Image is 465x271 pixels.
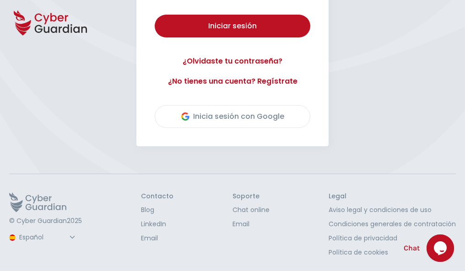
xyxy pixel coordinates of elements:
h3: Contacto [141,192,173,201]
a: ¿No tienes una cuenta? Regístrate [155,76,310,87]
button: Inicia sesión con Google [155,105,310,128]
div: Inicia sesión con Google [181,111,284,122]
a: Chat online [232,205,270,215]
h3: Legal [329,192,456,201]
a: Blog [141,205,173,215]
a: Condiciones generales de contratación [329,219,456,229]
a: Email [232,219,270,229]
a: Email [141,234,173,243]
a: Política de cookies [329,248,456,257]
h3: Soporte [232,192,270,201]
p: © Cyber Guardian 2025 [9,217,82,225]
span: Chat [404,243,420,254]
a: Aviso legal y condiciones de uso [329,205,456,215]
img: region-logo [9,234,16,241]
iframe: chat widget [427,234,456,262]
a: ¿Olvidaste tu contraseña? [155,56,310,67]
a: Política de privacidad [329,234,456,243]
a: LinkedIn [141,219,173,229]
